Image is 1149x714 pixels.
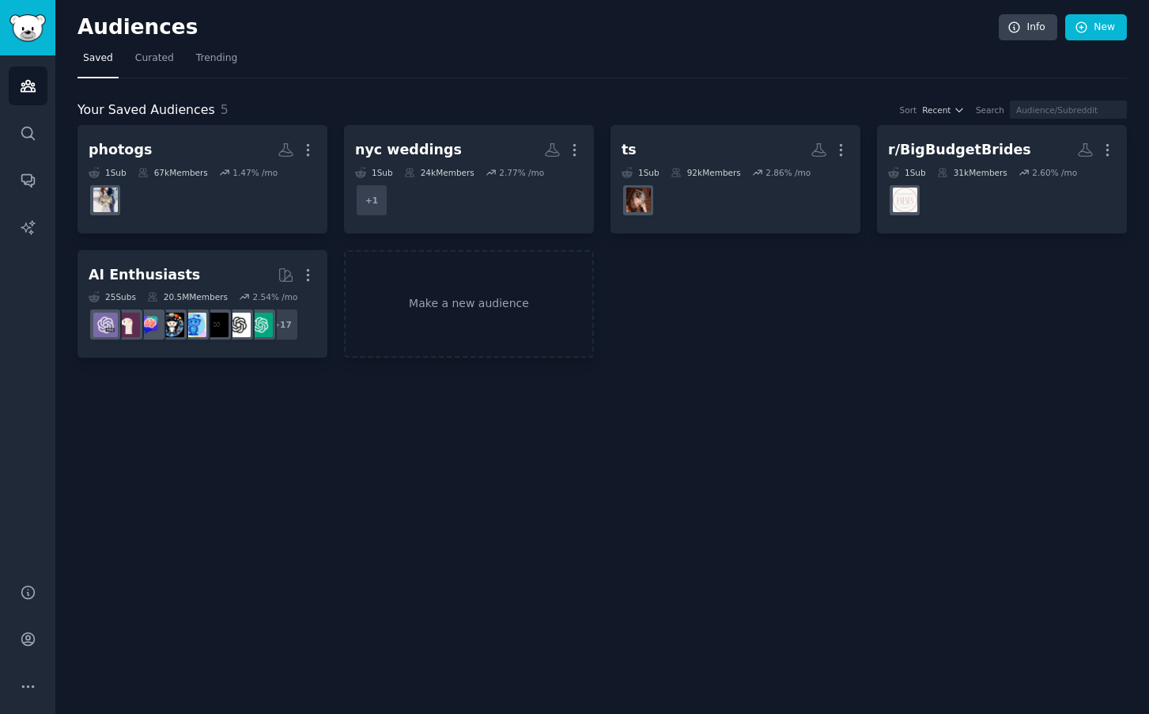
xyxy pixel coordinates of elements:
button: Recent [922,104,965,116]
div: 1 Sub [89,167,127,178]
a: Saved [77,46,119,78]
a: Curated [130,46,180,78]
div: r/BigBudgetBrides [888,140,1031,160]
span: Curated [135,51,174,66]
a: r/BigBudgetBrides1Sub31kMembers2.60% /moBigBudgetBrides [877,125,1127,234]
a: photogs1Sub67kMembers1.47% /moWeddingPhotography [77,125,327,234]
img: ChatGPTPromptGenius [138,313,162,337]
span: Trending [196,51,237,66]
div: 2.54 % /mo [252,291,297,302]
div: nyc weddings [355,140,462,160]
div: Sort [900,104,917,116]
img: GummySearch logo [9,14,46,42]
div: 31k Members [937,167,1007,178]
div: AI Enthusiasts [89,265,200,285]
div: 20.5M Members [147,291,228,302]
a: Make a new audience [344,250,594,359]
a: nyc weddings1Sub24kMembers2.77% /mo+1 [344,125,594,234]
img: BigBudgetBrides [893,188,917,212]
a: AI Enthusiasts25Subs20.5MMembers2.54% /mo+17ChatGPTOpenAIArtificialInteligenceartificialaiArtChat... [77,250,327,359]
span: Recent [922,104,951,116]
div: ts [622,140,637,160]
img: ChatGPT [248,313,273,337]
img: OpenAI [226,313,251,337]
a: ts1Sub92kMembers2.86% /moSwiftlyNeutral [610,125,860,234]
div: 92k Members [671,167,741,178]
h2: Audiences [77,15,999,40]
div: + 17 [266,308,299,341]
div: 24k Members [404,167,474,178]
img: LocalLLaMA [115,313,140,337]
div: 67k Members [138,167,208,178]
div: 1 Sub [355,167,393,178]
span: Your Saved Audiences [77,101,215,120]
img: ChatGPTPro [93,313,118,337]
img: ArtificialInteligence [204,313,229,337]
span: 5 [221,102,229,117]
div: + 1 [355,184,388,217]
div: 25 Sub s [89,291,136,302]
div: photogs [89,140,152,160]
span: Saved [83,51,113,66]
a: Trending [191,46,243,78]
img: SwiftlyNeutral [626,188,651,212]
a: Info [999,14,1057,41]
div: 1 Sub [888,167,926,178]
img: WeddingPhotography [93,188,118,212]
img: artificial [182,313,206,337]
a: New [1065,14,1127,41]
img: aiArt [160,313,184,337]
input: Audience/Subreddit [1010,101,1127,119]
div: 1.47 % /mo [232,167,278,178]
div: 2.77 % /mo [499,167,544,178]
div: 2.60 % /mo [1032,167,1077,178]
div: 1 Sub [622,167,660,178]
div: 2.86 % /mo [765,167,811,178]
div: Search [976,104,1004,116]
